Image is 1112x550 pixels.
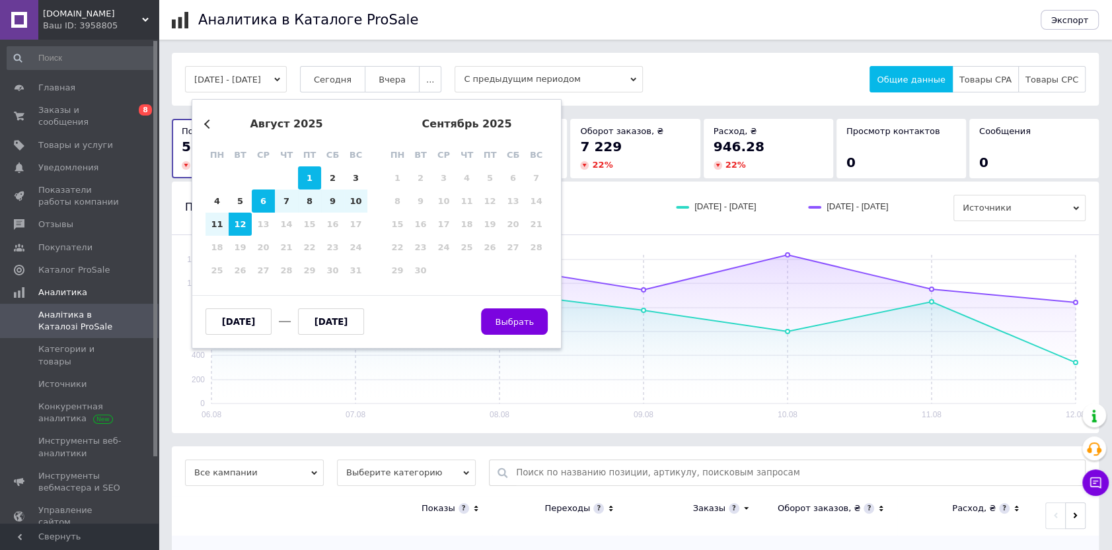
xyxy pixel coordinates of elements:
[38,435,122,459] span: Инструменты веб-аналитики
[455,213,478,236] div: Not available четверг, 18 сентября 2025 г.
[409,236,432,259] div: Not available вторник, 23 сентября 2025 г.
[386,166,409,189] div: Not available понедельник, 1 сентября 2025 г.
[344,189,367,213] div: Choose воскресенье, 10 августа 2025 г.
[344,213,367,236] div: Not available воскресенье, 17 августа 2025 г.
[185,460,324,486] span: Все кампании
[386,213,409,236] div: Not available понедельник, 15 сентября 2025 г.
[386,143,409,166] div: пн
[252,259,275,282] div: Not available среда, 27 августа 2025 г.
[478,236,501,259] div: Not available пятница, 26 сентября 2025 г.
[321,166,344,189] div: Choose суббота, 2 августа 2025 г.
[275,143,298,166] div: чт
[979,155,988,170] span: 0
[846,126,940,136] span: Просмотр контактов
[205,189,229,213] div: Choose понедельник, 4 августа 2025 г.
[205,118,367,130] div: август 2025
[386,118,548,130] div: сентябрь 2025
[38,219,73,230] span: Отзывы
[38,184,122,208] span: Показатели работы компании
[229,213,252,236] div: Choose вторник, 12 августа 2025 г.
[344,166,367,189] div: Choose воскресенье, 3 августа 2025 г.
[344,143,367,166] div: вс
[379,75,406,85] span: Вчера
[778,502,861,514] div: Оборот заказов, ₴
[525,213,548,236] div: Not available воскресенье, 21 сентября 2025 г.
[501,166,525,189] div: Not available суббота, 6 сентября 2025 г.
[229,189,252,213] div: Choose вторник, 5 августа 2025 г.
[1041,10,1099,30] button: Экспорт
[275,213,298,236] div: Not available четверг, 14 августа 2025 г.
[455,189,478,213] div: Not available четверг, 11 сентября 2025 г.
[952,66,1019,92] button: Товары CPA
[478,166,501,189] div: Not available пятница, 5 сентября 2025 г.
[725,160,746,170] span: 22 %
[1025,75,1078,85] span: Товары CPC
[409,166,432,189] div: Not available вторник, 2 сентября 2025 г.
[1082,469,1109,496] button: Чат с покупателем
[229,236,252,259] div: Not available вторник, 19 августа 2025 г.
[346,410,365,419] text: 07.08
[252,143,275,166] div: ср
[38,309,122,333] span: Аналітика в Каталозі ProSale
[43,20,159,32] div: Ваш ID: 3958805
[298,143,321,166] div: пт
[501,236,525,259] div: Not available суббота, 27 сентября 2025 г.
[386,189,409,213] div: Not available понедельник, 8 сентября 2025 г.
[959,75,1012,85] span: Товары CPA
[501,143,525,166] div: сб
[953,195,1086,221] span: Источники
[490,410,509,419] text: 08.08
[321,189,344,213] div: Choose суббота, 9 августа 2025 г.
[409,213,432,236] div: Not available вторник, 16 сентября 2025 г.
[592,160,612,170] span: 22 %
[455,236,478,259] div: Not available четверг, 25 сентября 2025 г.
[422,502,455,514] div: Показы
[580,139,622,155] span: 7 229
[778,410,797,419] text: 10.08
[432,189,455,213] div: Not available среда, 10 сентября 2025 г.
[7,46,155,70] input: Поиск
[419,66,441,92] button: ...
[525,143,548,166] div: вс
[846,155,856,170] span: 0
[634,410,653,419] text: 09.08
[321,236,344,259] div: Not available суббота, 23 августа 2025 г.
[365,66,420,92] button: Вчера
[922,410,942,419] text: 11.08
[205,143,229,166] div: пн
[1018,66,1086,92] button: Товары CPC
[481,308,548,335] button: Выбрать
[298,259,321,282] div: Not available пятница, 29 августа 2025 г.
[714,126,757,136] span: Расход, ₴
[185,66,287,92] button: [DATE] - [DATE]
[580,126,663,136] span: Оборот заказов, ₴
[1051,15,1088,25] span: Экспорт
[409,143,432,166] div: вт
[455,66,643,92] span: С предыдущим периодом
[252,236,275,259] div: Not available среда, 20 августа 2025 г.
[38,504,122,528] span: Управление сайтом
[344,259,367,282] div: Not available воскресенье, 31 августа 2025 г.
[205,166,367,282] div: month 2025-08
[192,375,205,384] text: 200
[432,143,455,166] div: ср
[229,143,252,166] div: вт
[501,213,525,236] div: Not available суббота, 20 сентября 2025 г.
[38,162,98,174] span: Уведомления
[38,287,87,298] span: Аналитика
[205,213,229,236] div: Choose понедельник, 11 августа 2025 г.
[205,236,229,259] div: Not available понедельник, 18 августа 2025 г.
[478,189,501,213] div: Not available пятница, 12 сентября 2025 г.
[455,166,478,189] div: Not available четверг, 4 сентября 2025 г.
[205,259,229,282] div: Not available понедельник, 25 августа 2025 г.
[275,189,298,213] div: Choose четверг, 7 августа 2025 г.
[252,213,275,236] div: Not available среда, 13 августа 2025 г.
[298,236,321,259] div: Not available пятница, 22 августа 2025 г.
[409,189,432,213] div: Not available вторник, 9 сентября 2025 г.
[692,502,725,514] div: Заказы
[314,75,352,85] span: Сегодня
[386,259,409,282] div: Not available понедельник, 29 сентября 2025 г.
[298,213,321,236] div: Not available пятница, 15 августа 2025 г.
[525,189,548,213] div: Not available воскресенье, 14 сентября 2025 г.
[202,410,221,419] text: 06.08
